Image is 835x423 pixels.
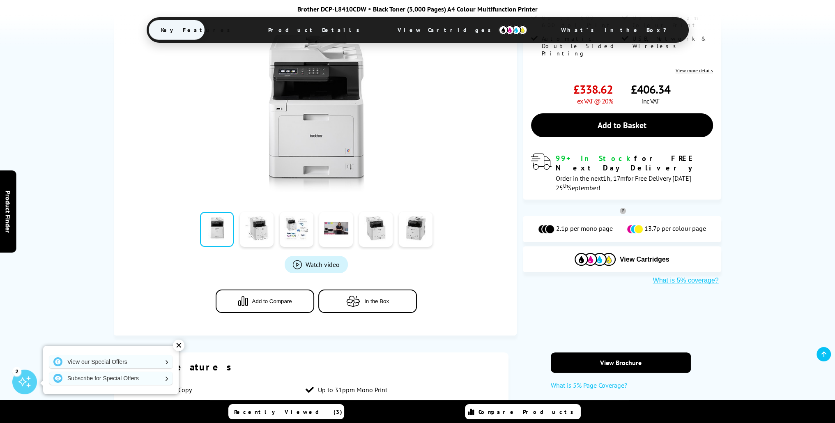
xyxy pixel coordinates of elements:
sup: Cost per page [620,208,626,214]
span: View Cartridges [620,256,669,263]
span: In the Box [364,298,389,304]
span: 2.1p per mono page [556,224,612,234]
img: Brother DCP-L8410CDW + Black Toner (3,000 Pages) [236,31,397,192]
a: View our Special Offers [49,355,173,368]
button: In the Box [318,290,417,313]
span: Order in the next for Free Delivery [DATE] 25 September! [556,174,691,192]
span: 13.7p per colour page [644,224,706,234]
span: £406.34 [631,82,670,97]
span: Key Features [149,20,247,40]
span: Add to Compare [252,298,292,304]
span: 99+ In Stock [556,154,634,163]
button: View Cartridges [529,253,715,266]
img: cmyk-icon.svg [499,25,527,34]
div: 2 [12,367,21,376]
img: Cartridges [575,253,616,266]
span: Product Finder [4,191,12,233]
a: Recently Viewed (3) [228,404,344,419]
span: What’s in the Box? [549,20,687,40]
a: View Brochure [551,352,691,373]
button: What is 5% coverage? [650,276,721,285]
span: 1h, 17m [603,174,626,182]
span: Compare Products [478,408,578,416]
a: Compare Products [465,404,581,419]
div: Key features [130,361,492,373]
span: Recently Viewed (3) [234,408,343,416]
a: View more details [676,67,713,74]
button: Add to Compare [216,290,314,313]
span: Watch video [306,260,340,269]
span: Product Details [256,20,376,40]
span: inc VAT [642,97,659,105]
span: Up to 31ppm Mono Print [318,386,387,394]
div: modal_delivery [531,154,713,191]
span: ex VAT @ 20% [577,97,613,105]
a: Product_All_Videos [285,256,348,273]
span: £338.62 [573,82,613,97]
sup: th [563,182,568,189]
span: View Cartridges [385,19,540,41]
a: Subscribe for Special Offers [49,372,173,385]
div: ✕ [173,340,184,351]
a: Add to Basket [531,113,713,137]
div: for FREE Next Day Delivery [556,154,713,172]
div: Brother DCP-L8410CDW + Black Toner (3,000 Pages) A4 Colour Multifunction Printer [130,5,705,13]
a: What is 5% Page Coverage? [551,381,691,393]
